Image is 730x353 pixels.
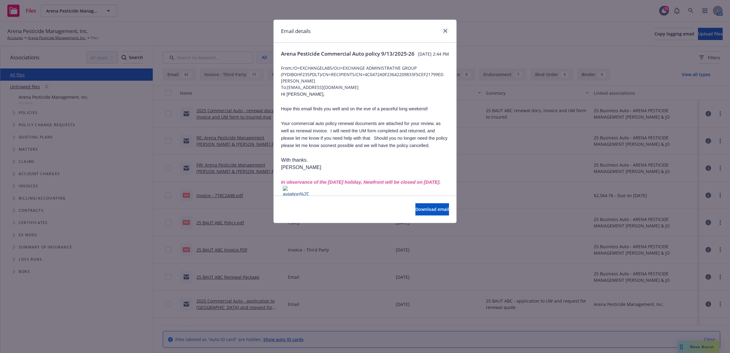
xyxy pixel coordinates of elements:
[442,27,449,35] a: close
[281,50,414,57] span: Arena Pesticide Commercial Auto policy 9/13/2025-26
[418,51,449,57] span: [DATE] 2:44 PM
[281,179,441,185] span: In observance of the [DATE] holiday, Newfront will be closed on [DATE].
[281,164,449,171] p: [PERSON_NAME]
[281,92,325,97] span: Hi [PERSON_NAME],
[283,186,309,206] img: aviation%20026
[281,121,447,148] span: Your commercial auto policy renewal documents are attached for your review, as well as renewal in...
[415,206,449,212] span: Download email
[281,65,449,84] span: From: /O=EXCHANGELABS/OU=EXCHANGE ADMINISTRATIVE GROUP (FYDIBOHF23SPDLT)/CN=RECIPIENTS/CN=4C0472A...
[281,156,449,164] p: With thanks.
[281,106,428,111] span: Hope this email finds you well and on the eve of a peaceful long weekend!
[281,27,311,35] h1: Email details
[281,84,449,90] span: To: [EMAIL_ADDRESS][DOMAIN_NAME]
[415,203,449,215] button: Download email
